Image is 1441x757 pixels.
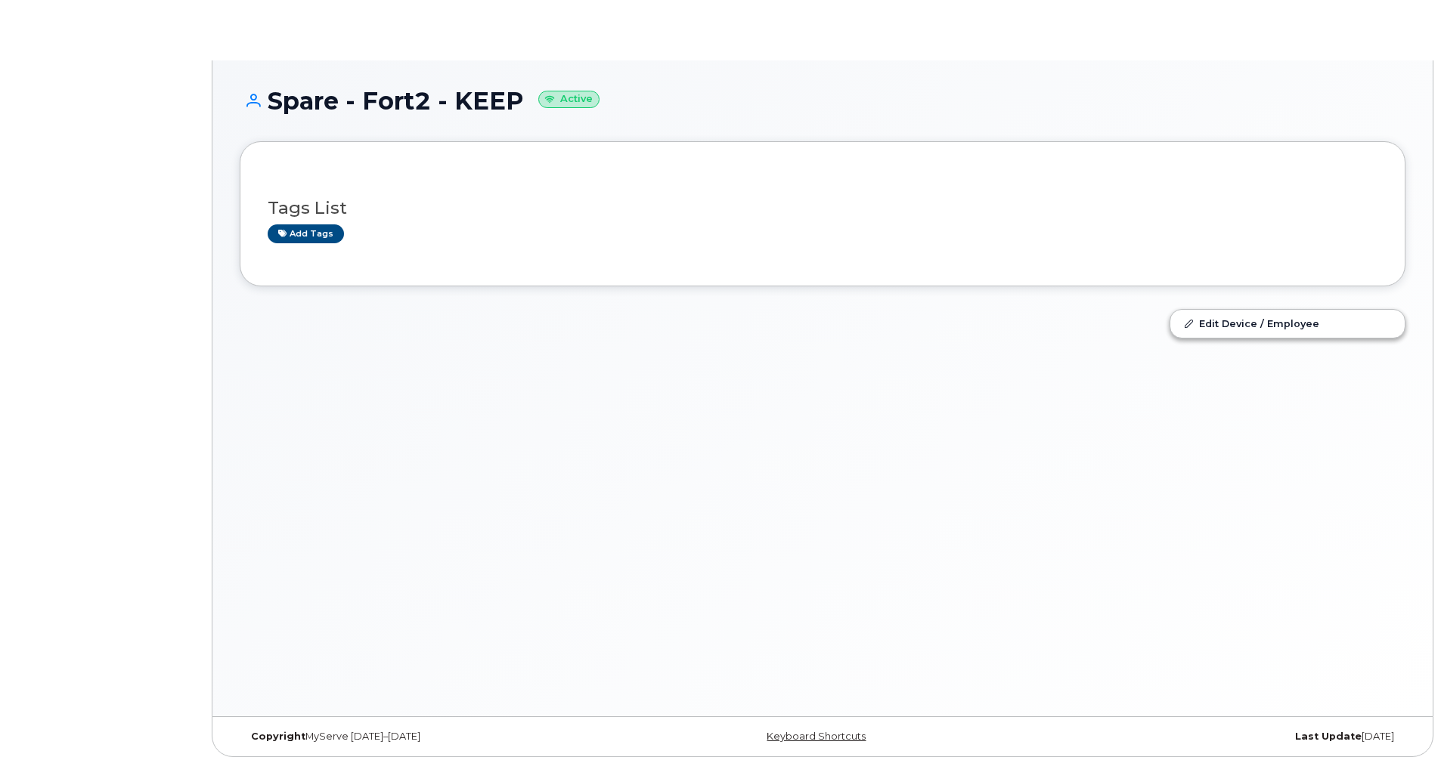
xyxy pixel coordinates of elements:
div: [DATE] [1017,731,1405,743]
strong: Copyright [251,731,305,742]
strong: Last Update [1295,731,1362,742]
div: MyServe [DATE]–[DATE] [240,731,628,743]
h3: Tags List [268,199,1377,218]
a: Keyboard Shortcuts [767,731,866,742]
a: Add tags [268,224,344,243]
a: Edit Device / Employee [1170,310,1405,337]
small: Active [538,91,600,108]
h1: Spare - Fort2 - KEEP [240,88,1405,114]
